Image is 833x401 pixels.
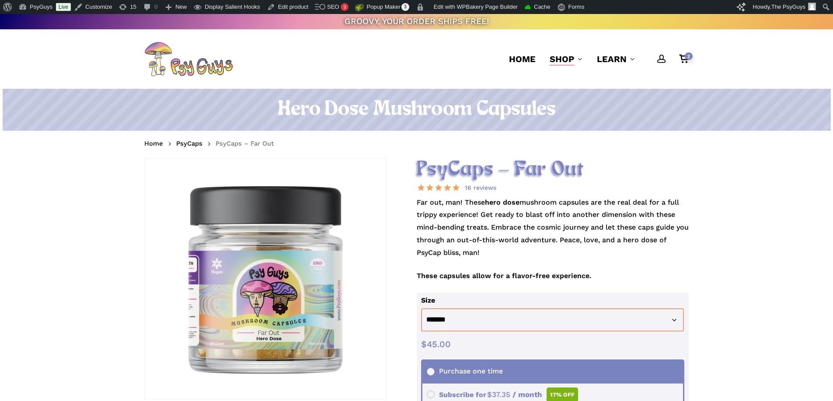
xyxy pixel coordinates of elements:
[487,390,510,399] span: 37.35
[509,54,536,64] span: Home
[216,139,274,147] span: PsyCaps – Far Out
[485,198,519,206] strong: hero dose
[401,3,409,11] span: 3
[427,367,503,375] span: Purchase one time
[487,390,492,399] span: $
[144,42,233,77] img: PsyGuys
[341,3,349,11] div: 9
[421,339,451,349] bdi: 45.00
[685,52,693,60] span: 2
[427,391,579,399] span: Subscribe for
[421,339,427,349] span: $
[502,29,689,89] nav: Main Menu
[144,98,689,122] h1: Hero Dose Mushroom Capsules
[597,53,635,65] a: Learn
[597,54,627,64] span: Learn
[679,54,689,64] a: Cart
[771,3,805,10] span: The PsyGuys
[176,139,202,148] a: PsyCaps
[421,296,435,304] label: Size
[512,390,542,399] span: / month
[550,53,583,65] a: Shop
[417,158,689,182] h2: PsyCaps – Far Out
[550,54,574,64] span: Shop
[417,272,592,280] strong: These capsules allow for a flavor-free experience.
[417,196,689,270] p: Far out, man! These mushroom capsules are the real deal for a full trippy experience! Get ready t...
[808,3,816,10] img: Avatar photo
[56,3,71,11] a: Live
[144,139,163,148] a: Home
[509,53,536,65] a: Home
